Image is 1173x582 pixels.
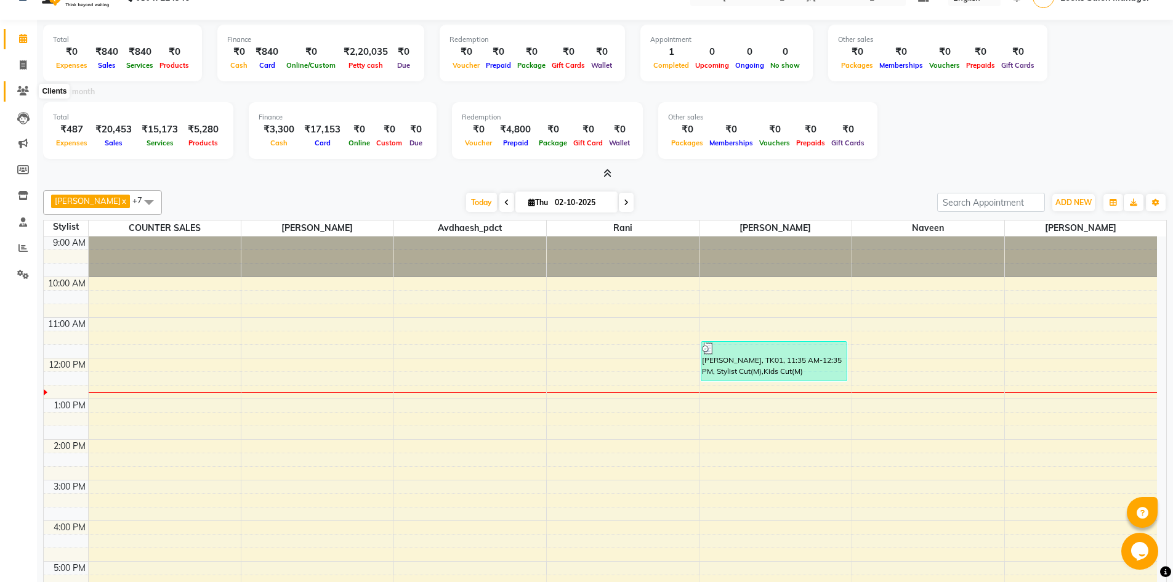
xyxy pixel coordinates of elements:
span: Wallet [606,139,633,147]
span: Petty cash [345,61,386,70]
div: ₹0 [668,123,706,137]
span: Today [466,193,497,212]
span: Gift Cards [549,61,588,70]
div: Redemption [449,34,615,45]
div: ₹0 [227,45,251,59]
span: Upcoming [692,61,732,70]
span: [PERSON_NAME] [55,196,121,206]
iframe: chat widget [1121,533,1161,570]
div: ₹0 [756,123,793,137]
div: ₹487 [53,123,91,137]
span: Memberships [706,139,756,147]
div: 1 [650,45,692,59]
input: 2025-10-02 [551,193,613,212]
span: Prepaid [500,139,531,147]
span: Services [143,139,177,147]
div: 11:00 AM [46,318,88,331]
div: ₹0 [514,45,549,59]
div: ₹0 [588,45,615,59]
div: ₹17,153 [299,123,345,137]
div: ₹0 [156,45,192,59]
span: Ongoing [732,61,767,70]
div: Finance [227,34,414,45]
div: ₹0 [549,45,588,59]
span: Avdhaesh_pdct [394,220,546,236]
span: Prepaid [483,61,514,70]
span: Online [345,139,373,147]
div: ₹0 [828,123,868,137]
div: [PERSON_NAME], TK01, 11:35 AM-12:35 PM, Stylist Cut(M),Kids Cut(M) [701,342,847,381]
span: [PERSON_NAME] [699,220,852,236]
div: ₹0 [393,45,414,59]
div: ₹0 [998,45,1038,59]
div: ₹15,173 [137,123,183,137]
div: ₹0 [876,45,926,59]
div: Total [53,34,192,45]
div: ₹0 [706,123,756,137]
span: [PERSON_NAME] [1005,220,1158,236]
div: Other sales [838,34,1038,45]
span: Naveen [852,220,1004,236]
span: Expenses [53,139,91,147]
div: 12:00 PM [46,358,88,371]
span: Packages [838,61,876,70]
div: 3:00 PM [51,480,88,493]
div: ₹840 [123,45,156,59]
span: +7 [132,195,151,205]
span: Prepaids [963,61,998,70]
span: Gift Cards [828,139,868,147]
div: ₹0 [963,45,998,59]
button: ADD NEW [1052,194,1095,211]
div: Stylist [44,220,88,233]
span: Vouchers [756,139,793,147]
div: 5:00 PM [51,562,88,575]
div: ₹0 [838,45,876,59]
div: ₹840 [251,45,283,59]
span: Online/Custom [283,61,339,70]
span: Prepaids [793,139,828,147]
div: ₹4,800 [495,123,536,137]
div: ₹0 [373,123,405,137]
div: ₹0 [449,45,483,59]
div: Other sales [668,112,868,123]
div: Finance [259,112,427,123]
span: No show [767,61,803,70]
span: Memberships [876,61,926,70]
div: 4:00 PM [51,521,88,534]
div: Total [53,112,224,123]
div: ₹2,20,035 [339,45,393,59]
div: 9:00 AM [50,236,88,249]
span: [PERSON_NAME] [241,220,393,236]
div: 0 [767,45,803,59]
span: Custom [373,139,405,147]
div: ₹0 [536,123,570,137]
span: Voucher [449,61,483,70]
span: Products [185,139,221,147]
div: Redemption [462,112,633,123]
div: ₹5,280 [183,123,224,137]
span: Products [156,61,192,70]
div: 10:00 AM [46,277,88,290]
span: Expenses [53,61,91,70]
span: Completed [650,61,692,70]
span: Voucher [462,139,495,147]
span: Due [394,61,413,70]
span: Packages [668,139,706,147]
span: rani [547,220,699,236]
span: Sales [102,139,126,147]
div: ₹0 [345,123,373,137]
div: ₹0 [570,123,606,137]
input: Search Appointment [937,193,1045,212]
span: COUNTER SALES [89,220,241,236]
div: ₹0 [53,45,91,59]
div: ₹0 [606,123,633,137]
span: Card [312,139,334,147]
div: Appointment [650,34,803,45]
div: 0 [732,45,767,59]
a: x [121,196,126,206]
div: 0 [692,45,732,59]
span: Wallet [588,61,615,70]
div: ₹840 [91,45,123,59]
span: Thu [525,198,551,207]
div: ₹0 [462,123,495,137]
